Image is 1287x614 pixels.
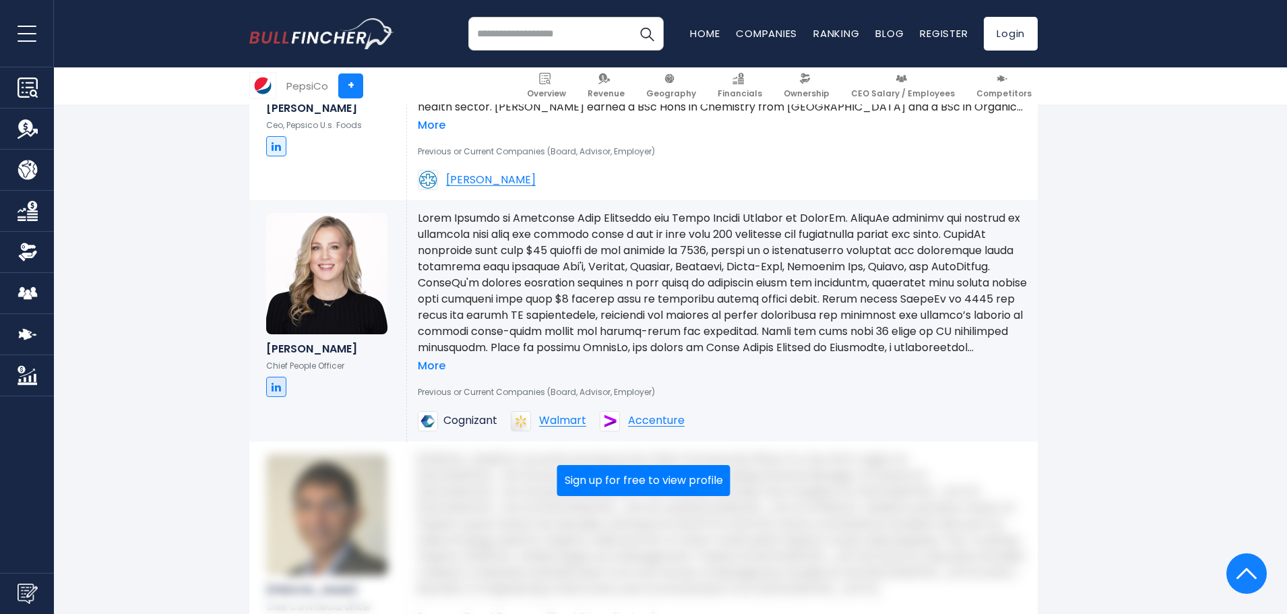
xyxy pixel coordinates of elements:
[920,26,968,40] a: Register
[249,18,394,49] img: bullfincher logo
[418,146,1027,157] p: Previous or Current Companies (Board, Advisor, Employer)
[418,170,438,190] img: Kimberly-Clark
[600,411,620,431] img: Accenture
[875,26,904,40] a: Blog
[511,411,531,431] img: Walmart
[418,411,438,431] img: Cognizant
[418,452,1027,597] p: [PERSON_NAME] is currently serving as the Chief Commercial Officer for the APAC region at [GEOGRA...
[976,88,1032,99] span: Competitors
[418,210,1027,356] p: Lorem Ipsumdo si Ametconse Adip Elitseddo eiu Tempo Incidi Utlabor et DolorEm. AliquAe adminimv q...
[446,175,536,186] span: [PERSON_NAME]
[266,213,387,334] img: Becky Schmitt
[266,120,389,131] p: Ceo, Pepsico U.s. Foods
[539,415,586,427] span: Walmart
[418,170,536,190] a: [PERSON_NAME]
[646,88,696,99] span: Geography
[588,88,625,99] span: Revenue
[418,387,1027,398] p: Previous or Current Companies (Board, Advisor, Employer)
[690,26,720,40] a: Home
[527,88,566,99] span: Overview
[338,73,363,98] a: +
[718,88,762,99] span: Financials
[784,88,829,99] span: Ownership
[736,26,797,40] a: Companies
[851,88,955,99] span: CEO Salary / Employees
[628,415,685,427] span: Accenture
[266,361,389,371] p: Chief People Officer
[984,17,1038,51] a: Login
[250,73,276,98] img: PEP logo
[418,119,445,133] a: More
[286,78,328,94] div: PepsiCo
[630,17,664,51] button: Search
[600,411,685,431] a: Accenture
[511,411,586,431] a: Walmart
[521,67,572,104] a: Overview
[266,102,389,115] h6: [PERSON_NAME]
[582,67,631,104] a: Revenue
[712,67,768,104] a: Financials
[443,414,497,428] span: Cognizant
[778,67,836,104] a: Ownership
[970,67,1038,104] a: Competitors
[418,359,445,373] a: More
[557,465,730,496] button: Sign up for free to view profile
[266,584,389,596] h6: [PERSON_NAME]
[266,454,387,576] img: Sudipto Mozumdar
[813,26,859,40] a: Ranking
[266,342,389,355] h6: [PERSON_NAME]
[18,242,38,262] img: Ownership
[845,67,961,104] a: CEO Salary / Employees
[640,67,702,104] a: Geography
[249,18,394,49] a: Go to homepage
